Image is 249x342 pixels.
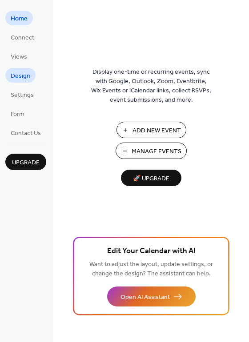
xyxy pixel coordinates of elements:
a: Views [5,49,32,64]
span: Connect [11,33,34,43]
button: 🚀 Upgrade [121,170,181,186]
span: 🚀 Upgrade [126,173,176,185]
span: Settings [11,91,34,100]
span: Display one-time or recurring events, sync with Google, Outlook, Zoom, Eventbrite, Wix Events or ... [91,68,211,105]
a: Form [5,106,30,121]
span: Views [11,52,27,62]
a: Home [5,11,33,25]
button: Manage Events [116,143,187,159]
a: Settings [5,87,39,102]
span: Open AI Assistant [120,293,170,302]
span: Form [11,110,24,119]
span: Upgrade [12,158,40,167]
span: Contact Us [11,129,41,138]
button: Add New Event [116,122,186,138]
span: Design [11,72,30,81]
span: Edit Your Calendar with AI [107,245,196,258]
span: Add New Event [133,126,181,135]
span: Want to adjust the layout, update settings, or change the design? The assistant can help. [89,258,213,280]
a: Connect [5,30,40,44]
span: Manage Events [132,147,181,156]
a: Contact Us [5,125,46,140]
button: Open AI Assistant [107,286,196,306]
button: Upgrade [5,154,46,170]
a: Design [5,68,36,83]
span: Home [11,14,28,24]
